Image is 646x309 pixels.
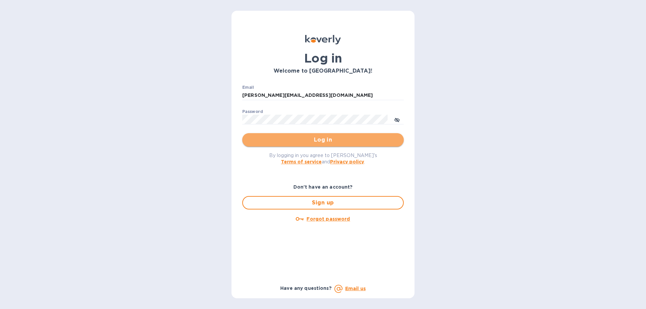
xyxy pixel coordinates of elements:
[242,110,263,114] label: Password
[248,199,398,207] span: Sign up
[248,136,398,144] span: Log in
[242,51,404,65] h1: Log in
[242,85,254,89] label: Email
[345,286,366,291] a: Email us
[307,216,350,222] u: Forgot password
[280,285,332,291] b: Have any questions?
[242,196,404,209] button: Sign up
[269,153,377,164] span: By logging in you agree to [PERSON_NAME]'s and .
[293,184,353,190] b: Don't have an account?
[305,35,341,44] img: Koverly
[242,133,404,147] button: Log in
[390,113,404,126] button: toggle password visibility
[242,90,404,101] input: Enter email address
[242,68,404,74] h3: Welcome to [GEOGRAPHIC_DATA]!
[330,159,364,164] a: Privacy policy
[281,159,322,164] a: Terms of service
